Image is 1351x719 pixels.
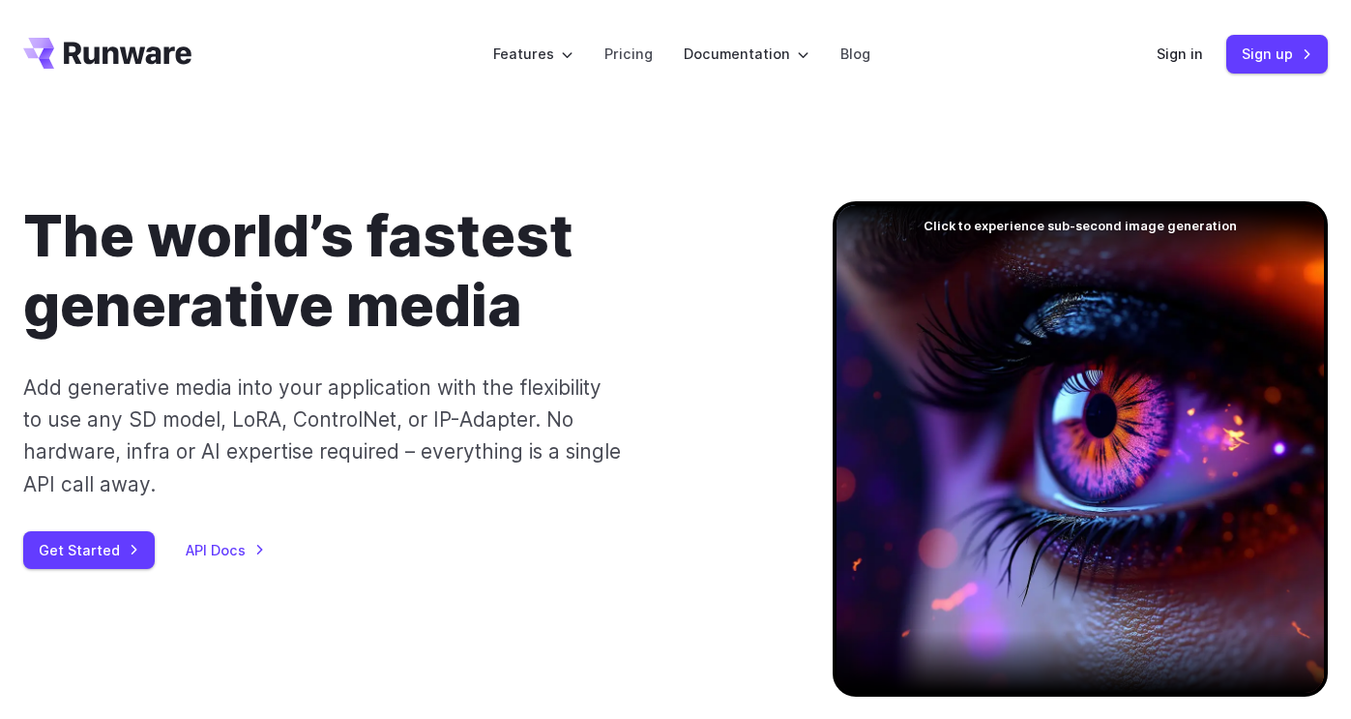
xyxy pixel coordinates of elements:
[23,38,191,69] a: Go to /
[604,43,653,65] a: Pricing
[23,531,155,569] a: Get Started
[493,43,573,65] label: Features
[23,372,621,500] p: Add generative media into your application with the flexibility to use any SD model, LoRA, Contro...
[1226,35,1328,73] a: Sign up
[684,43,809,65] label: Documentation
[186,539,265,561] a: API Docs
[23,201,771,341] h1: The world’s fastest generative media
[840,43,870,65] a: Blog
[1157,43,1203,65] a: Sign in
